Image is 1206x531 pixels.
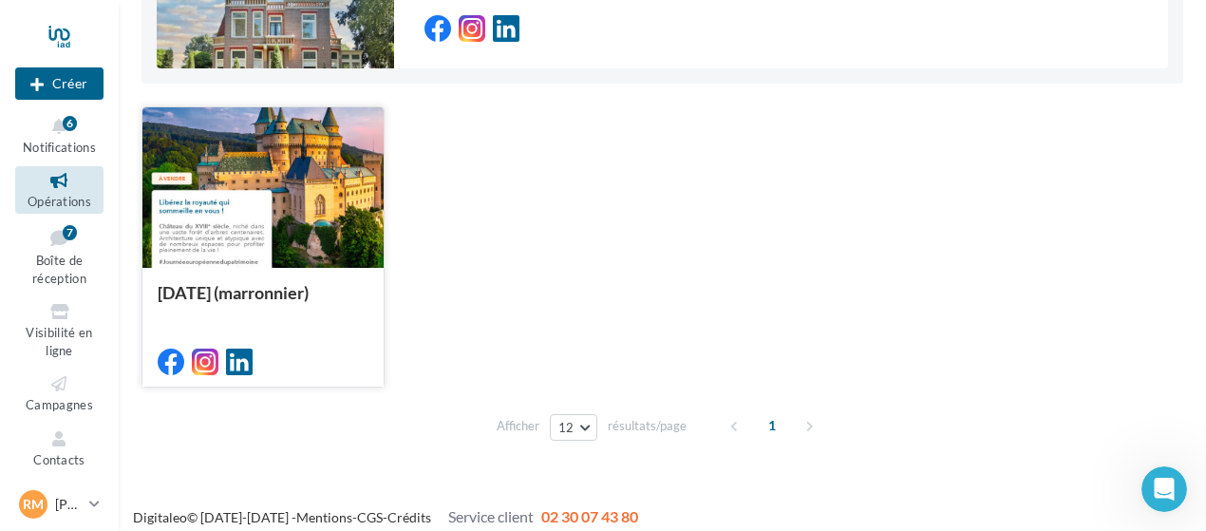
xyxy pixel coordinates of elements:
span: 02 30 07 43 80 [541,507,638,525]
div: Nouvelle campagne [15,67,104,100]
a: RM [PERSON_NAME] [15,486,104,522]
div: 7 [63,225,77,240]
span: RM [23,495,44,514]
span: Contacts [33,452,85,467]
a: Crédits [387,509,431,525]
span: Campagnes [26,397,93,412]
span: résultats/page [608,417,687,435]
span: Visibilité en ligne [26,325,92,358]
a: Campagnes [15,370,104,416]
div: [DATE] (marronnier) [158,283,368,321]
span: Service client [448,507,534,525]
span: © [DATE]-[DATE] - - - [133,509,638,525]
a: Boîte de réception7 [15,221,104,291]
button: Notifications 6 [15,112,104,159]
a: Digitaleo [133,509,187,525]
span: Boîte de réception [32,253,86,286]
span: Notifications [23,140,96,155]
a: Mentions [296,509,352,525]
div: 6 [63,116,77,131]
span: Opérations [28,194,91,209]
p: [PERSON_NAME] [55,495,82,514]
span: 1 [757,410,787,441]
a: Contacts [15,425,104,471]
a: Opérations [15,166,104,213]
a: CGS [357,509,383,525]
iframe: Intercom live chat [1141,466,1187,512]
button: Créer [15,67,104,100]
a: Visibilité en ligne [15,297,104,362]
span: Afficher [497,417,539,435]
button: 12 [550,414,598,441]
span: 12 [558,420,575,435]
